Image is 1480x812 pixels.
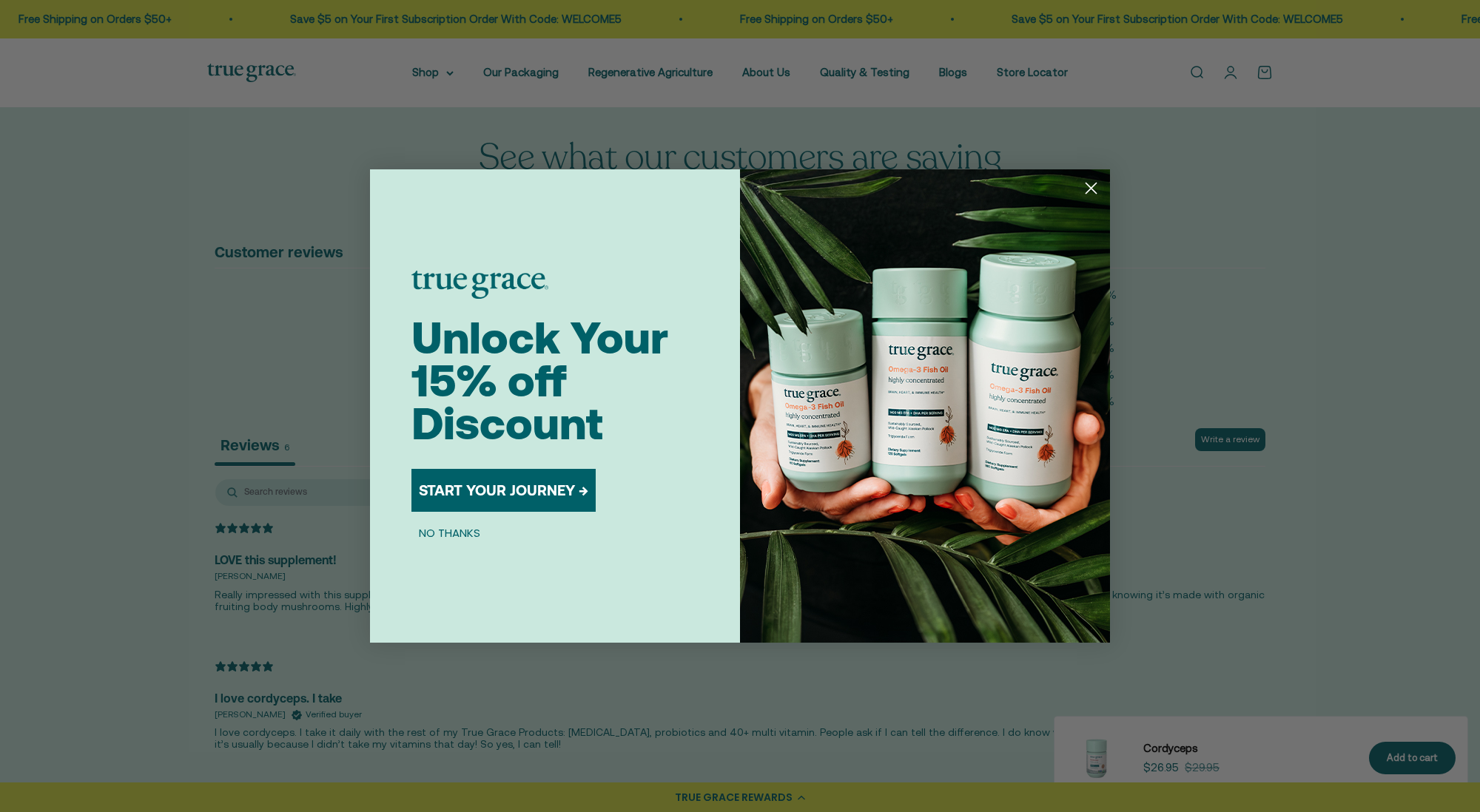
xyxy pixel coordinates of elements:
[740,169,1110,643] img: 098727d5-50f8-4f9b-9554-844bb8da1403.jpeg
[1078,175,1104,201] button: Close dialog
[411,469,596,512] button: START YOUR JOURNEY →
[411,312,668,449] span: Unlock Your 15% off Discount
[411,271,548,299] img: logo placeholder
[411,524,488,541] button: NO THANKS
